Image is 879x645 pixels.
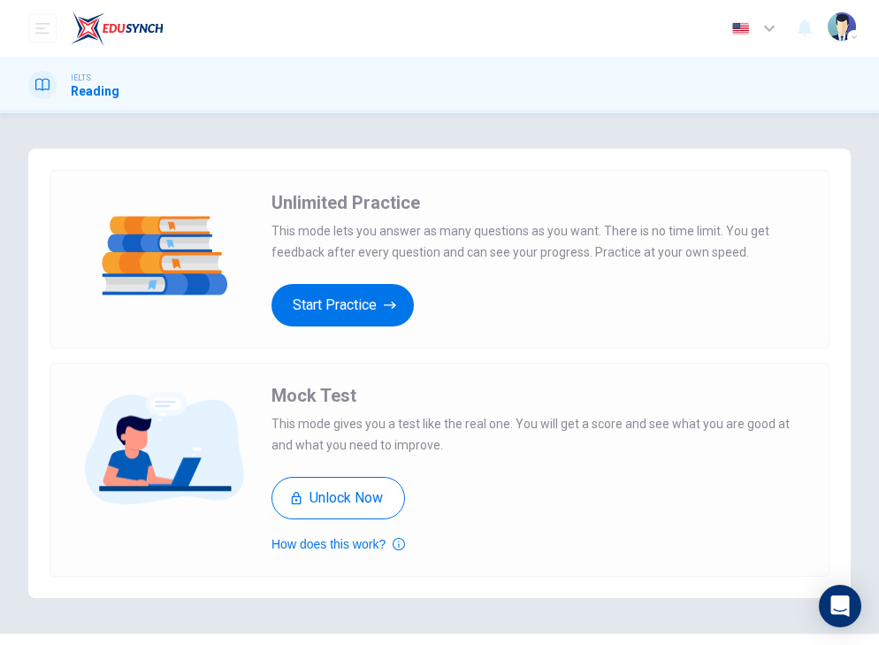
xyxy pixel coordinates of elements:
[271,192,420,213] span: Unlimited Practice
[730,22,752,35] img: en
[71,84,119,98] h1: Reading
[271,534,405,555] button: How does this work?
[71,72,91,84] span: IELTS
[819,585,861,627] div: Open Intercom Messenger
[28,14,57,42] button: open mobile menu
[271,284,414,326] button: Start Practice
[271,220,807,263] span: This mode lets you answer as many questions as you want. There is no time limit. You get feedback...
[271,385,356,406] span: Mock Test
[828,12,856,41] img: Profile picture
[271,477,405,519] button: Unlock Now
[71,11,164,46] img: EduSynch logo
[271,413,807,456] span: This mode gives you a test like the real one. You will get a score and see what you are good at a...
